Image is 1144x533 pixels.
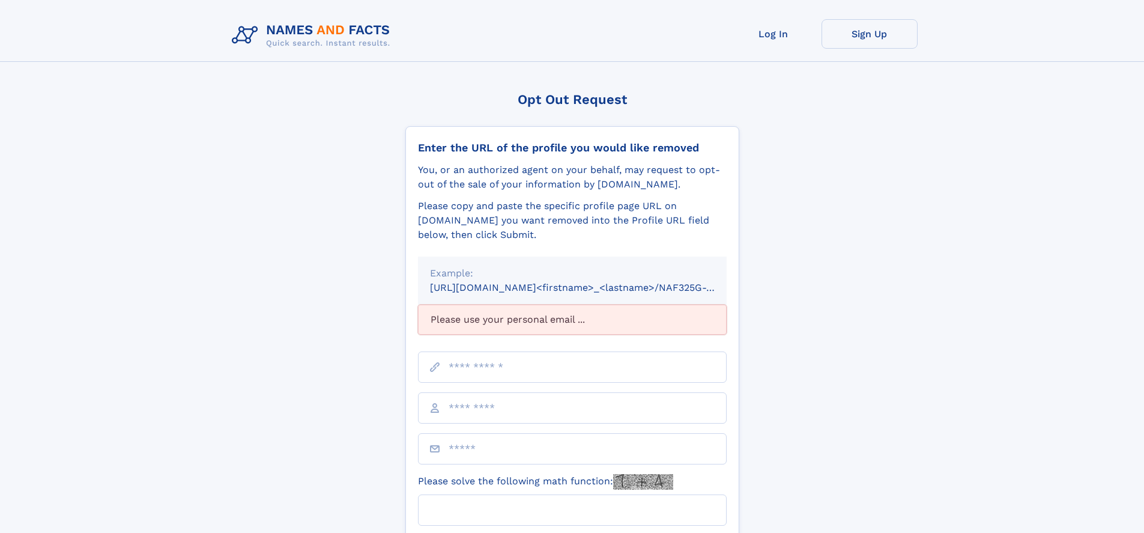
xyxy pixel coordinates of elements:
div: Opt Out Request [405,92,739,107]
div: Example: [430,266,715,281]
a: Log In [725,19,822,49]
img: Logo Names and Facts [227,19,400,52]
a: Sign Up [822,19,918,49]
div: Please copy and paste the specific profile page URL on [DOMAIN_NAME] you want removed into the Pr... [418,199,727,242]
small: [URL][DOMAIN_NAME]<firstname>_<lastname>/NAF325G-xxxxxxxx [430,282,749,293]
div: Enter the URL of the profile you would like removed [418,141,727,154]
label: Please solve the following math function: [418,474,673,490]
div: Please use your personal email ... [418,305,727,335]
div: You, or an authorized agent on your behalf, may request to opt-out of the sale of your informatio... [418,163,727,192]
